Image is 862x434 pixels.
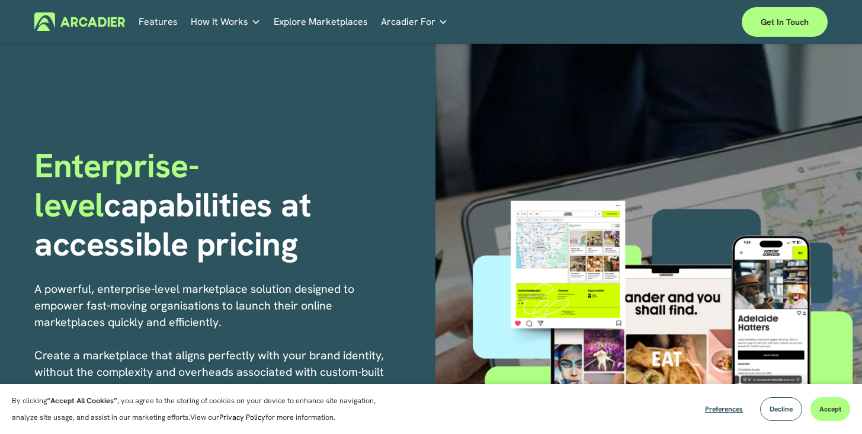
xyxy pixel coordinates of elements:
span: Arcadier For [381,14,435,30]
a: folder dropdown [191,12,261,31]
strong: capabilities at accessible pricing [34,183,319,266]
span: How It Works [191,14,248,30]
iframe: Chat Widget [803,377,862,434]
span: Enterprise-level [34,144,198,226]
p: By clicking , you agree to the storing of cookies on your device to enhance site navigation, anal... [12,392,397,426]
button: Decline [760,397,802,421]
a: folder dropdown [381,12,448,31]
span: Preferences [705,404,743,414]
img: Arcadier [34,12,125,31]
a: Features [139,12,178,31]
strong: “Accept All Cookies” [47,395,117,406]
a: Privacy Policy [219,412,265,422]
a: Get in touch [742,7,828,37]
span: Decline [770,404,793,414]
p: A powerful, enterprise-level marketplace solution designed to empower fast-moving organisations t... [34,281,393,430]
a: Explore Marketplaces [274,12,368,31]
button: Preferences [696,397,752,421]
